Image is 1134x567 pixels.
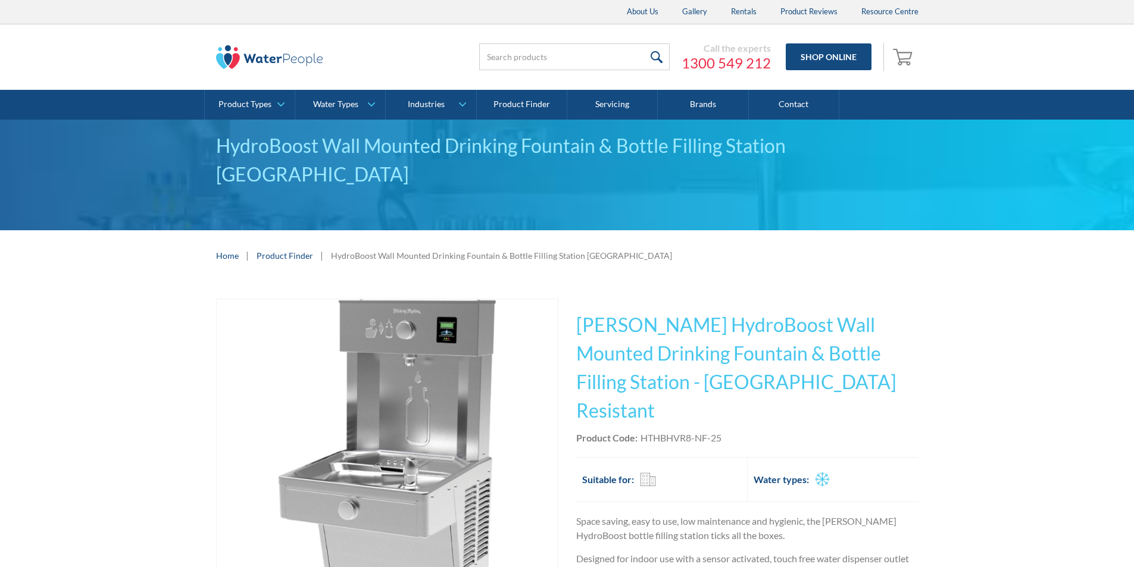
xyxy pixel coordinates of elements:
strong: Product Code: [576,432,638,443]
h2: Suitable for: [582,472,634,487]
div: Call the experts [682,42,771,54]
img: shopping cart [893,47,916,66]
a: Product Finder [477,90,567,120]
a: Product Finder [257,249,313,262]
a: Brands [658,90,748,120]
a: Servicing [567,90,658,120]
div: | [319,248,325,262]
div: Product Types [218,99,271,109]
a: Product Types [205,90,295,120]
div: HydroBoost Wall Mounted Drinking Fountain & Bottle Filling Station [GEOGRAPHIC_DATA] [216,131,919,189]
a: Industries [386,90,476,120]
img: The Water People [216,45,323,69]
a: Home [216,249,239,262]
h2: Water types: [754,472,809,487]
a: Contact [749,90,839,120]
div: | [245,248,251,262]
div: Water Types [313,99,358,109]
div: HTHBHVR8-NF-25 [641,431,721,445]
p: Space saving, easy to use, low maintenance and hygienic, the [PERSON_NAME] HydroBoost bottle fill... [576,514,919,543]
a: Open empty cart [890,43,919,71]
a: 1300 549 212 [682,54,771,72]
iframe: podium webchat widget bubble [1015,508,1134,567]
a: Water Types [295,90,385,120]
div: Industries [408,99,445,109]
a: Shop Online [786,43,871,70]
div: HydroBoost Wall Mounted Drinking Fountain & Bottle Filling Station [GEOGRAPHIC_DATA] [331,249,672,262]
input: Search products [479,43,670,70]
h1: [PERSON_NAME] HydroBoost Wall Mounted Drinking Fountain & Bottle Filling Station - [GEOGRAPHIC_DA... [576,311,919,425]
